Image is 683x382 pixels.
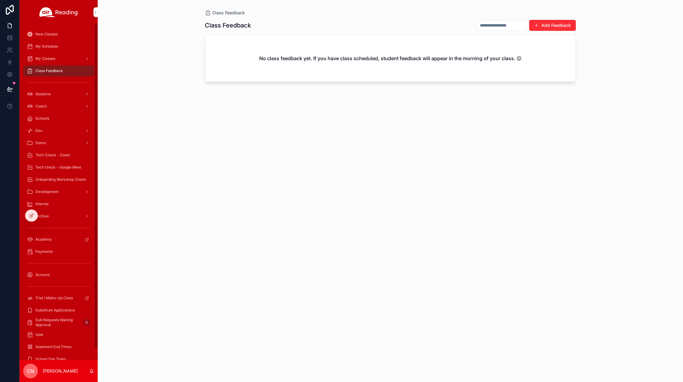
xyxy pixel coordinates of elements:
span: Archive [35,214,49,219]
span: User [35,332,44,337]
span: Class Feedback [212,10,245,16]
span: Class Feedback [35,68,63,73]
a: Onboarding Workshop Check [23,174,94,185]
a: Assement End Times [23,341,94,352]
h1: Class Feedback [205,21,251,30]
a: User [23,329,94,340]
a: Account [23,269,94,280]
a: Tech Check - Zoom [23,150,94,161]
a: Trial / Make-Up Class [23,293,94,304]
span: New Classes [35,32,58,37]
p: [PERSON_NAME] [43,368,78,374]
a: Sessions [23,89,94,100]
div: 0 [83,319,90,326]
span: Substitute Applications [35,308,75,313]
span: Payments [35,249,53,254]
span: Assement End Times [35,344,71,349]
span: My Classes [35,56,55,61]
span: CN [27,367,34,375]
span: School Ops Tasks [35,357,66,362]
a: Substitute Applications [23,305,94,316]
span: Internal [35,202,49,206]
a: School Ops Tasks [23,354,94,365]
a: Tech check - Google Meet [23,162,94,173]
span: Sub Requests Waiting Approval [35,318,81,327]
span: Demo [35,140,46,145]
a: Coach [23,101,94,112]
a: Academy [23,234,94,245]
a: Dev [23,125,94,136]
span: Development [35,189,59,194]
a: Demo [23,137,94,148]
span: Coach [35,104,47,109]
span: Academy [35,237,52,242]
a: Payments [23,246,94,257]
span: Tech Check - Zoom [35,153,70,158]
a: Archive [23,211,94,222]
a: Internal [23,198,94,209]
a: My Classes [23,53,94,64]
a: New Classes [23,29,94,40]
span: Onboarding Workshop Check [35,177,86,182]
span: Trial / Make-Up Class [35,296,73,300]
a: Development [23,186,94,197]
button: Add Feedback [529,20,576,31]
span: Schools [35,116,49,121]
span: My Schedule [35,44,58,49]
img: App logo [39,7,78,17]
span: Account [35,272,50,277]
div: scrollable content [20,24,98,360]
a: Sub Requests Waiting Approval0 [23,317,94,328]
span: Tech check - Google Meet [35,165,81,170]
a: Class Feedback [23,65,94,76]
a: My Schedule [23,41,94,52]
h2: No class feedback yet. If you have class scheduled, student feedback will appear in the morning o... [259,55,522,62]
a: Class Feedback [205,10,245,16]
span: Dev [35,128,42,133]
a: Schools [23,113,94,124]
span: Sessions [35,92,51,96]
